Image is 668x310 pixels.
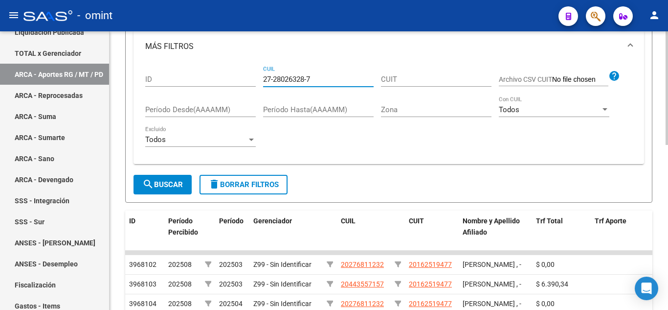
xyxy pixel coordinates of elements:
[499,105,519,114] span: Todos
[591,211,649,254] datatable-header-cell: Trf Aporte
[536,300,555,308] span: $ 0,00
[463,280,521,288] span: [PERSON_NAME] , -
[341,217,356,225] span: CUIL
[409,261,452,268] span: 20162519477
[337,211,391,254] datatable-header-cell: CUIL
[168,280,192,288] span: 202508
[608,70,620,82] mat-icon: help
[134,175,192,194] button: Buscar
[215,211,249,254] datatable-header-cell: Período
[142,180,183,189] span: Buscar
[145,135,166,144] span: Todos
[499,75,552,83] span: Archivo CSV CUIT
[341,300,384,308] span: 20276811232
[405,211,459,254] datatable-header-cell: CUIT
[409,217,424,225] span: CUIT
[341,261,384,268] span: 20276811232
[208,180,279,189] span: Borrar Filtros
[253,217,292,225] span: Gerenciador
[142,178,154,190] mat-icon: search
[552,75,608,84] input: Archivo CSV CUIT
[463,217,520,236] span: Nombre y Apellido Afiliado
[219,280,243,288] span: 202503
[219,300,243,308] span: 202504
[168,300,192,308] span: 202508
[249,211,323,254] datatable-header-cell: Gerenciador
[463,300,521,308] span: [PERSON_NAME] , -
[635,277,658,300] div: Open Intercom Messenger
[129,280,156,288] span: 3968103
[648,9,660,21] mat-icon: person
[208,178,220,190] mat-icon: delete
[532,211,591,254] datatable-header-cell: Trf Total
[409,300,452,308] span: 20162519477
[459,211,532,254] datatable-header-cell: Nombre y Apellido Afiliado
[134,31,644,62] mat-expansion-panel-header: MÁS FILTROS
[129,261,156,268] span: 3968102
[409,280,452,288] span: 20162519477
[168,217,198,236] span: Período Percibido
[145,41,621,52] mat-panel-title: MÁS FILTROS
[253,300,312,308] span: Z99 - Sin Identificar
[219,261,243,268] span: 202503
[536,217,563,225] span: Trf Total
[8,9,20,21] mat-icon: menu
[129,300,156,308] span: 3968104
[253,280,312,288] span: Z99 - Sin Identificar
[595,217,626,225] span: Trf Aporte
[463,261,521,268] span: [PERSON_NAME] , -
[125,211,164,254] datatable-header-cell: ID
[341,280,384,288] span: 20443557157
[164,211,201,254] datatable-header-cell: Período Percibido
[168,261,192,268] span: 202508
[219,217,244,225] span: Período
[536,261,555,268] span: $ 0,00
[134,62,644,164] div: MÁS FILTROS
[253,261,312,268] span: Z99 - Sin Identificar
[200,175,288,194] button: Borrar Filtros
[77,5,112,26] span: - omint
[536,280,568,288] span: $ 6.390,34
[129,217,135,225] span: ID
